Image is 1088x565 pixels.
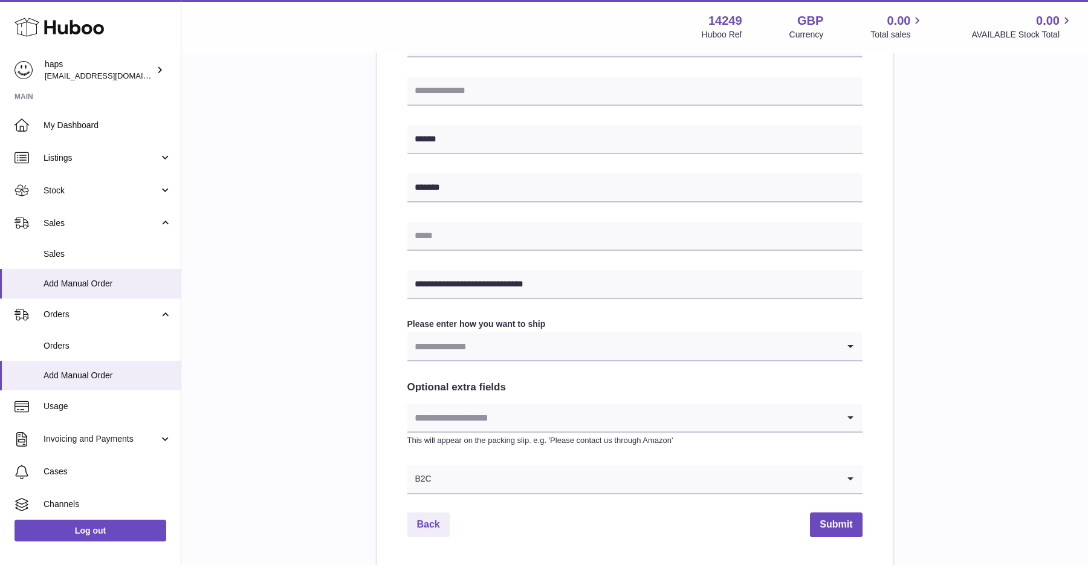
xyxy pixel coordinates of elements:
div: Search for option [407,465,863,494]
span: Usage [44,401,172,412]
div: Huboo Ref [702,29,742,40]
a: 0.00 Total sales [870,13,924,40]
span: [EMAIL_ADDRESS][DOMAIN_NAME] [45,71,178,80]
span: AVAILABLE Stock Total [971,29,1073,40]
div: Search for option [407,332,863,361]
span: Sales [44,248,172,260]
h2: Optional extra fields [407,381,863,395]
input: Search for option [407,404,838,431]
strong: 14249 [708,13,742,29]
img: hello@gethaps.co.uk [15,61,33,79]
span: Invoicing and Payments [44,433,159,445]
span: Orders [44,309,159,320]
span: B2C [407,465,432,493]
span: Stock [44,185,159,196]
label: Please enter how you want to ship [407,318,863,330]
div: haps [45,59,154,82]
a: Log out [15,520,166,541]
span: 0.00 [887,13,911,29]
span: My Dashboard [44,120,172,131]
span: Sales [44,218,159,229]
span: 0.00 [1036,13,1060,29]
span: Channels [44,499,172,510]
span: Add Manual Order [44,278,172,289]
a: 0.00 AVAILABLE Stock Total [971,13,1073,40]
span: Cases [44,466,172,477]
span: Total sales [870,29,924,40]
div: Search for option [407,404,863,433]
span: Orders [44,340,172,352]
input: Search for option [407,332,838,360]
strong: GBP [797,13,823,29]
button: Submit [810,512,862,537]
p: This will appear on the packing slip. e.g. 'Please contact us through Amazon' [407,435,863,446]
span: Add Manual Order [44,370,172,381]
div: Currency [789,29,824,40]
span: Listings [44,152,159,164]
a: Back [407,512,450,537]
input: Search for option [432,465,838,493]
